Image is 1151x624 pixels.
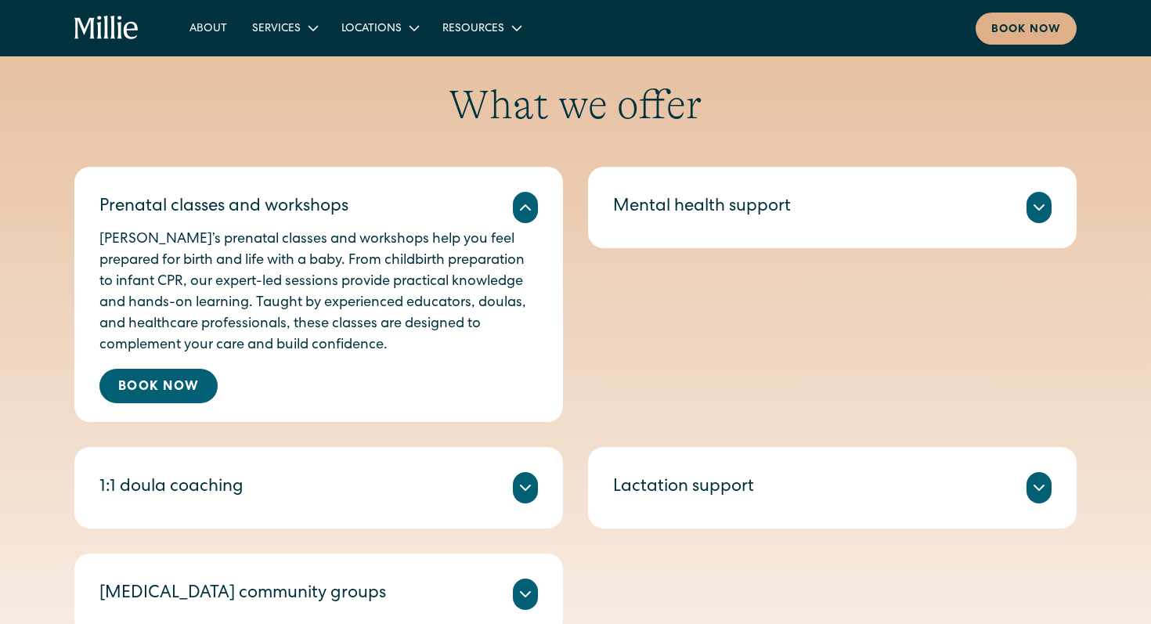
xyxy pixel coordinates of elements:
div: Services [252,21,301,38]
a: About [177,15,240,41]
div: Locations [329,15,430,41]
div: Prenatal classes and workshops [99,195,348,221]
h2: What we offer [74,81,1077,129]
div: Mental health support [613,195,791,221]
div: Resources [430,15,532,41]
div: Lactation support [613,475,754,501]
a: home [74,16,139,41]
div: [MEDICAL_DATA] community groups [99,582,386,608]
div: Services [240,15,329,41]
div: 1:1 doula coaching [99,475,244,501]
p: [PERSON_NAME]’s prenatal classes and workshops help you feel prepared for birth and life with a b... [99,229,538,356]
div: Locations [341,21,402,38]
a: Book now [976,13,1077,45]
div: Resources [442,21,504,38]
a: Book Now [99,369,218,403]
div: Book now [991,22,1061,38]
